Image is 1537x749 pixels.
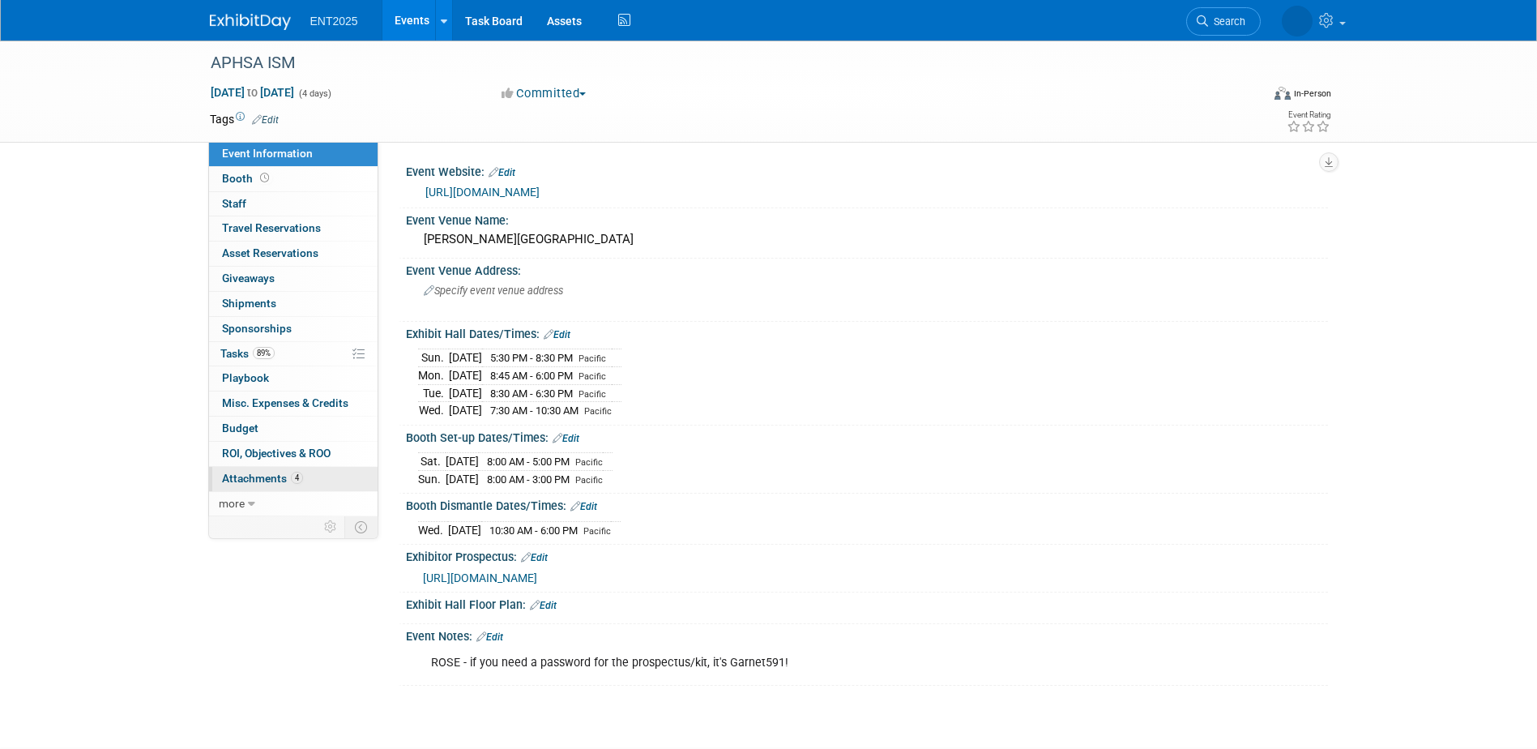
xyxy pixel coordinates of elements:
[291,472,303,484] span: 4
[406,160,1328,181] div: Event Website:
[424,285,563,297] span: Specify event venue address
[209,392,378,416] a: Misc. Expenses & Credits
[406,208,1328,229] div: Event Venue Name:
[222,371,269,384] span: Playbook
[1165,84,1332,109] div: Event Format
[209,366,378,391] a: Playbook
[406,426,1328,447] div: Booth Set-up Dates/Times:
[1287,111,1330,119] div: Event Rating
[209,342,378,366] a: Tasks89%
[222,221,321,234] span: Travel Reservations
[222,172,272,185] span: Booth
[406,322,1328,343] div: Exhibit Hall Dates/Times:
[418,367,449,385] td: Mon.
[209,492,378,516] a: more
[222,396,348,409] span: Misc. Expenses & Credits
[449,367,482,385] td: [DATE]
[418,384,449,402] td: Tue.
[418,453,446,471] td: Sat.
[446,470,479,487] td: [DATE]
[449,349,482,367] td: [DATE]
[449,384,482,402] td: [DATE]
[579,353,606,364] span: Pacific
[490,352,573,364] span: 5:30 PM - 8:30 PM
[252,114,279,126] a: Edit
[210,14,291,30] img: ExhibitDay
[423,571,537,584] a: [URL][DOMAIN_NAME]
[209,442,378,466] a: ROI, Objectives & ROO
[553,433,579,444] a: Edit
[406,494,1328,515] div: Booth Dismantle Dates/Times:
[584,406,612,417] span: Pacific
[220,347,275,360] span: Tasks
[222,322,292,335] span: Sponsorships
[310,15,358,28] span: ENT2025
[476,631,503,643] a: Edit
[210,111,279,127] td: Tags
[449,402,482,419] td: [DATE]
[253,347,275,359] span: 89%
[205,49,1236,78] div: APHSA ISM
[209,216,378,241] a: Travel Reservations
[575,475,603,486] span: Pacific
[209,242,378,266] a: Asset Reservations
[257,172,272,184] span: Booth not reserved yet
[222,246,318,259] span: Asset Reservations
[420,647,1150,679] div: ROSE - if you need a password for the prospectus/kit, it's Garnet591!
[222,147,313,160] span: Event Information
[448,521,481,538] td: [DATE]
[1293,88,1331,100] div: In-Person
[406,259,1328,279] div: Event Venue Address:
[418,470,446,487] td: Sun.
[1208,15,1245,28] span: Search
[425,186,540,199] a: [URL][DOMAIN_NAME]
[530,600,557,611] a: Edit
[209,192,378,216] a: Staff
[222,197,246,210] span: Staff
[490,404,579,417] span: 7:30 AM - 10:30 AM
[344,516,378,537] td: Toggle Event Tabs
[1186,7,1261,36] a: Search
[489,167,515,178] a: Edit
[209,467,378,491] a: Attachments4
[222,472,303,485] span: Attachments
[209,142,378,166] a: Event Information
[406,545,1328,566] div: Exhibitor Prospectus:
[418,402,449,419] td: Wed.
[317,516,345,537] td: Personalize Event Tab Strip
[245,86,260,99] span: to
[1282,6,1313,36] img: Rose Bodin
[418,227,1316,252] div: [PERSON_NAME][GEOGRAPHIC_DATA]
[490,370,573,382] span: 8:45 AM - 6:00 PM
[1274,87,1291,100] img: Format-Inperson.png
[406,624,1328,645] div: Event Notes:
[575,457,603,468] span: Pacific
[418,521,448,538] td: Wed.
[222,297,276,310] span: Shipments
[406,593,1328,614] div: Exhibit Hall Floor Plan:
[209,417,378,441] a: Budget
[418,349,449,367] td: Sun.
[490,387,573,400] span: 8:30 AM - 6:30 PM
[570,501,597,512] a: Edit
[222,447,331,460] span: ROI, Objectives & ROO
[446,453,479,471] td: [DATE]
[219,497,245,510] span: more
[222,272,275,285] span: Giveaways
[583,526,611,537] span: Pacific
[210,85,295,100] span: [DATE] [DATE]
[521,552,548,563] a: Edit
[209,292,378,316] a: Shipments
[209,317,378,341] a: Sponsorships
[496,85,592,102] button: Committed
[209,167,378,191] a: Booth
[579,389,606,400] span: Pacific
[487,473,570,486] span: 8:00 AM - 3:00 PM
[297,88,331,99] span: (4 days)
[544,329,570,340] a: Edit
[209,267,378,291] a: Giveaways
[487,456,570,468] span: 8:00 AM - 5:00 PM
[489,524,578,537] span: 10:30 AM - 6:00 PM
[579,371,606,382] span: Pacific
